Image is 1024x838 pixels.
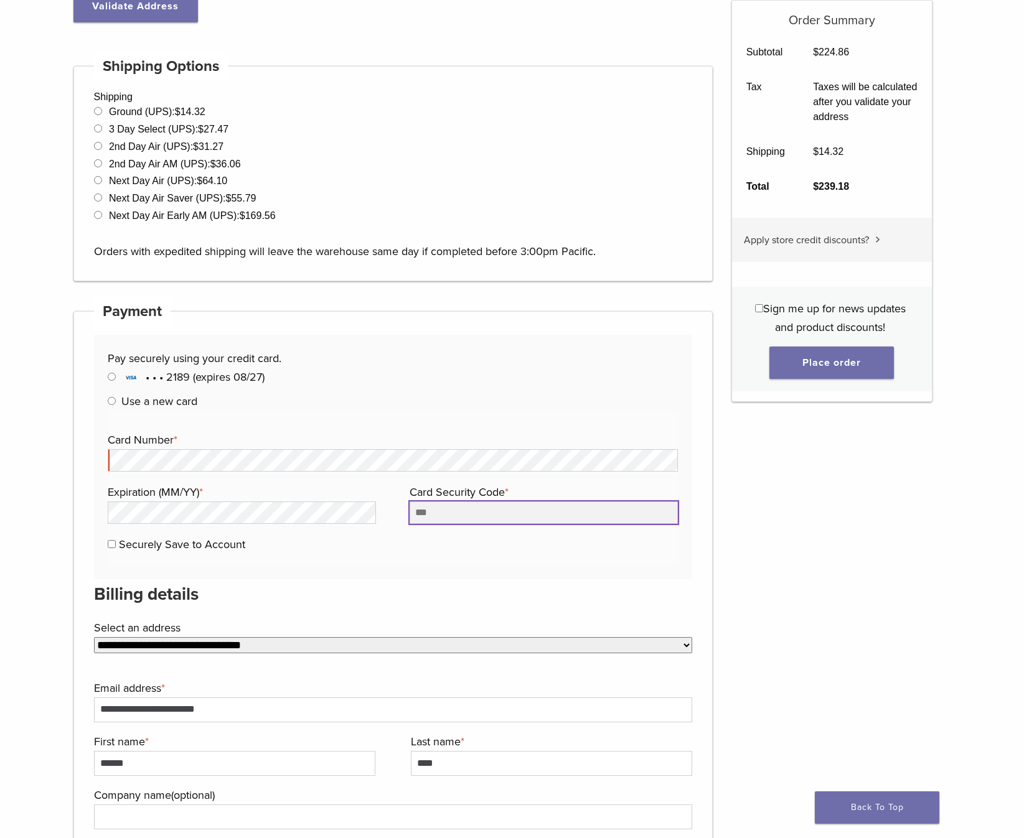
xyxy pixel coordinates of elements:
span: $ [813,181,819,192]
p: Orders with expedited shipping will leave the warehouse same day if completed before 3:00pm Pacific. [94,223,693,261]
span: (optional) [171,788,215,802]
label: Next Day Air (UPS): [109,175,227,186]
span: $ [813,146,819,157]
th: Tax [732,70,799,134]
th: Subtotal [732,35,799,70]
bdi: 55.79 [226,193,256,203]
label: Next Day Air Early AM (UPS): [109,210,276,221]
bdi: 27.47 [198,124,228,134]
span: $ [226,193,232,203]
div: Shipping [73,66,713,281]
label: Company name [94,786,690,804]
span: • • • 2189 (expires 08/27) [121,370,265,384]
label: Card Security Code [410,483,675,501]
td: Taxes will be calculated after you validate your address [799,70,932,134]
span: $ [193,141,199,152]
bdi: 36.06 [210,159,241,169]
h3: Billing details [94,579,693,609]
span: $ [240,210,245,221]
th: Total [732,169,799,204]
bdi: 169.56 [240,210,276,221]
fieldset: Payment Info [108,411,678,566]
img: caret.svg [875,236,880,243]
bdi: 31.27 [193,141,223,152]
label: Select an address [94,618,690,637]
a: Back To Top [815,791,939,824]
input: Sign me up for news updates and product discounts! [755,304,763,312]
label: 3 Day Select (UPS): [109,124,228,134]
span: $ [197,175,202,186]
label: Ground (UPS): [109,106,205,117]
bdi: 224.86 [813,47,849,57]
p: Pay securely using your credit card. [108,349,678,368]
bdi: 14.32 [175,106,205,117]
h5: Order Summary [732,1,932,28]
label: First name [94,732,372,751]
button: Place order [769,347,894,379]
bdi: 14.32 [813,146,843,157]
img: Visa [121,371,140,384]
h4: Shipping Options [94,52,228,81]
bdi: 239.18 [813,181,849,192]
label: Card Number [108,431,675,449]
label: Expiration (MM/YY) [108,483,373,501]
label: Use a new card [121,394,197,408]
span: Sign me up for news updates and product discounts! [763,302,906,334]
label: Last name [411,732,689,751]
span: $ [175,106,181,117]
span: Apply store credit discounts? [744,234,869,246]
span: $ [198,124,204,134]
h4: Payment [94,297,171,327]
label: Next Day Air Saver (UPS): [109,193,256,203]
bdi: 64.10 [197,175,227,186]
label: 2nd Day Air AM (UPS): [109,159,241,169]
label: Securely Save to Account [119,538,245,551]
span: $ [813,47,819,57]
th: Shipping [732,134,799,169]
span: $ [210,159,216,169]
label: Email address [94,679,690,697]
label: 2nd Day Air (UPS): [109,141,223,152]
